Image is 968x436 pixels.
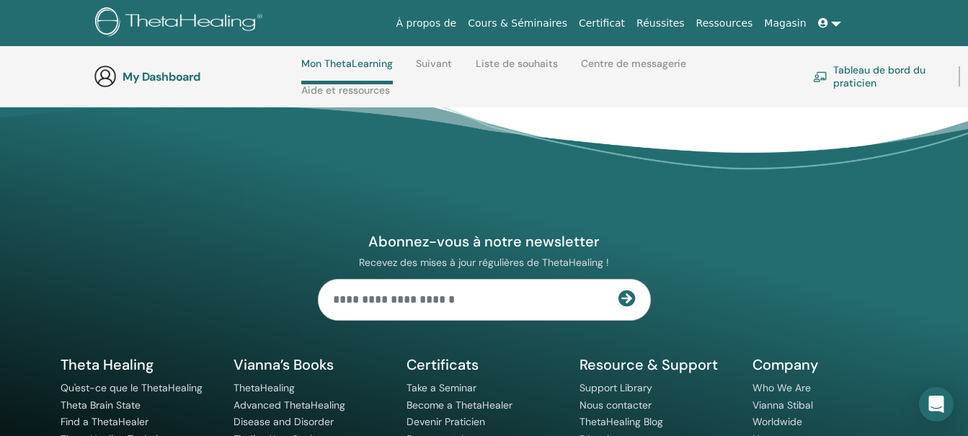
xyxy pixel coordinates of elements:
a: Nous contacter [580,399,652,411]
a: Find a ThetaHealer [61,415,148,428]
h4: Abonnez-vous à notre newsletter [318,232,651,251]
a: Disease and Disorder [234,415,334,428]
div: Open Intercom Messenger [919,387,954,422]
a: Vianna Stibal [752,399,813,411]
h3: My Dashboard [123,70,267,84]
a: Theta Brain State [61,399,141,411]
h5: Certificats [407,355,562,374]
a: Réussites [631,10,690,37]
a: Become a ThetaHealer [407,399,512,411]
a: Certificat [573,10,631,37]
a: Ressources [691,10,759,37]
a: ThetaHealing Blog [580,415,663,428]
a: Centre de messagerie [581,58,686,81]
a: Cours & Séminaires [462,10,573,37]
a: Devenir Praticien [407,415,485,428]
a: Liste de souhaits [476,58,558,81]
a: Worldwide [752,415,802,428]
a: À propos de [391,10,463,37]
a: Take a Seminar [407,381,476,394]
img: logo.png [95,7,267,40]
a: Support Library [580,381,652,394]
a: Qu'est-ce que le ThetaHealing [61,381,203,394]
h5: Company [752,355,908,374]
a: Who We Are [752,381,811,394]
img: chalkboard-teacher.svg [813,71,827,82]
p: Recevez des mises à jour régulières de ThetaHealing ! [318,256,651,269]
a: Mon ThetaLearning [301,58,393,84]
a: ThetaHealing [234,381,295,394]
img: generic-user-icon.jpg [94,65,117,88]
a: Suivant [416,58,452,81]
a: Aide et ressources [301,84,390,107]
a: Magasin [758,10,812,37]
h5: Vianna’s Books [234,355,389,374]
a: Advanced ThetaHealing [234,399,345,411]
h5: Theta Healing [61,355,216,374]
a: Tableau de bord du praticien [813,61,941,92]
h5: Resource & Support [580,355,735,374]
